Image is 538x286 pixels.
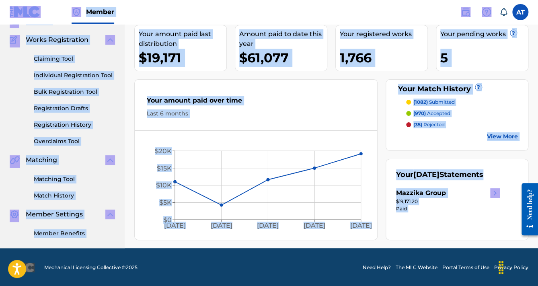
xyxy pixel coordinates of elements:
[26,35,88,45] span: Works Registration
[155,147,172,155] tspan: $20K
[34,137,115,146] a: Overclaims Tool
[239,49,327,67] div: $61,077
[10,35,20,45] img: Works Registration
[396,188,500,212] a: Mazzika Groupright chevron icon$19,171.20Paid
[440,29,528,39] div: Your pending works
[363,264,391,271] a: Need Help?
[72,7,81,17] img: Top Rightsholder
[396,169,483,180] div: Your Statements
[159,199,172,206] tspan: $5K
[26,210,83,219] span: Member Settings
[44,264,138,271] span: Mechanical Licensing Collective © 2025
[157,164,172,172] tspan: $15K
[413,99,428,105] span: (1082)
[490,188,500,198] img: right chevron icon
[396,205,500,212] div: Paid
[413,121,422,128] span: (35)
[163,216,172,224] tspan: $0
[396,84,518,95] div: Your Match History
[34,121,115,129] a: Registration History
[515,177,538,241] iframe: Resource Center
[34,55,115,63] a: Claiming Tool
[10,210,19,219] img: Member Settings
[442,264,489,271] a: Portal Terms of Use
[164,222,186,229] tspan: [DATE]
[396,264,437,271] a: The MLC Website
[413,110,426,116] span: (970)
[10,16,51,25] a: CatalogCatalog
[482,7,491,17] img: help
[139,49,226,67] div: $19,171
[34,191,115,200] a: Match History
[26,155,57,165] span: Matching
[396,188,446,198] div: Mazzika Group
[340,49,427,67] div: 1,766
[475,84,482,91] span: ?
[461,7,470,17] img: search
[156,181,172,189] tspan: $10K
[495,255,507,280] div: Drag
[34,229,115,238] a: Member Benefits
[498,247,538,286] iframe: Chat Widget
[350,222,372,229] tspan: [DATE]
[10,155,20,165] img: Matching
[396,198,500,205] div: $19,171.20
[413,110,450,117] p: accepted
[499,8,507,16] div: Notifications
[340,29,427,39] div: Your registered works
[494,264,528,271] a: Privacy Policy
[239,29,327,49] div: Amount paid to date this year
[105,155,115,165] img: expand
[147,96,365,109] div: Your amount paid over time
[34,88,115,96] a: Bulk Registration Tool
[147,109,365,118] div: Last 6 months
[86,7,114,16] span: Member
[34,71,115,80] a: Individual Registration Tool
[10,6,41,18] img: MLC Logo
[105,35,115,45] img: expand
[34,104,115,113] a: Registration Drafts
[406,99,518,106] a: (1082) submitted
[406,110,518,117] a: (970) accepted
[510,30,517,36] span: ?
[440,49,528,67] div: 5
[304,222,325,229] tspan: [DATE]
[512,4,528,20] div: User Menu
[139,29,226,49] div: Your amount paid last distribution
[257,222,279,229] tspan: [DATE]
[105,210,115,219] img: expand
[406,121,518,128] a: (35) rejected
[413,99,455,106] p: submitted
[487,132,518,141] a: View More
[458,4,474,20] a: Public Search
[413,121,445,128] p: rejected
[211,222,232,229] tspan: [DATE]
[478,4,495,20] div: Help
[10,263,35,272] img: logo
[413,170,439,179] span: [DATE]
[34,175,115,183] a: Matching Tool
